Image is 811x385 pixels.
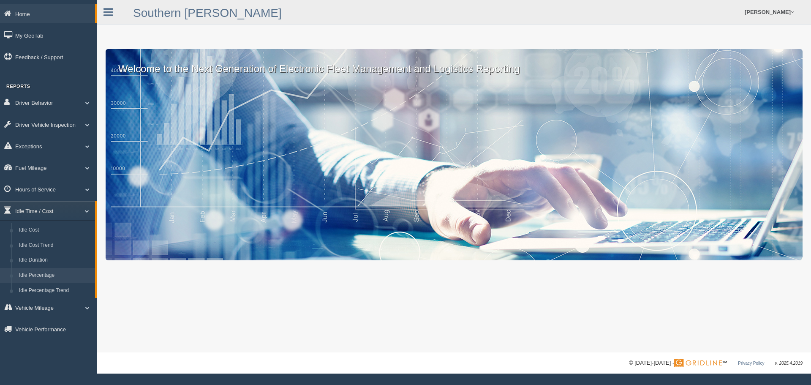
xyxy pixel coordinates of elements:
a: Idle Percentage Trend [15,283,95,298]
a: Idle Duration [15,253,95,268]
p: Welcome to the Next Generation of Electronic Fleet Management and Logistics Reporting [106,49,803,76]
span: v. 2025.4.2019 [775,361,803,366]
div: © [DATE]-[DATE] - ™ [629,359,803,368]
a: Idle Cost Trend [15,238,95,253]
a: Idle Percentage [15,268,95,283]
a: Southern [PERSON_NAME] [133,6,282,19]
img: Gridline [674,359,722,367]
a: Idle Cost [15,223,95,238]
a: Privacy Policy [738,361,764,366]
